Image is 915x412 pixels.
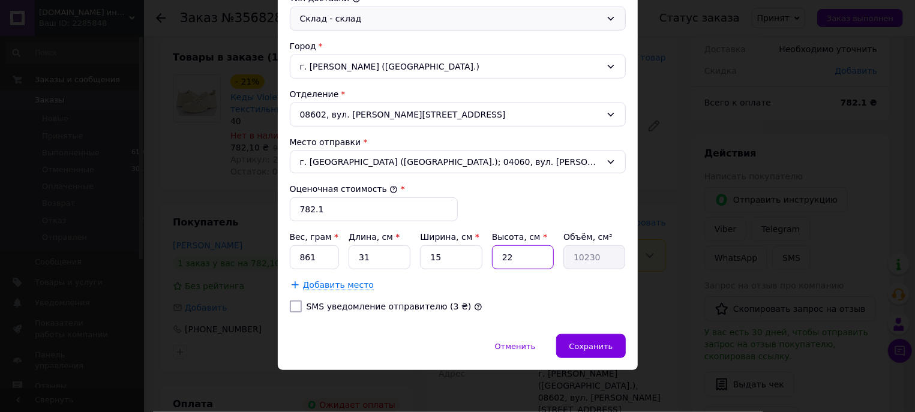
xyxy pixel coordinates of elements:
[300,12,601,25] div: Склад - склад
[290,232,339,242] label: Вес, грам
[349,232,400,242] label: Длина, см
[569,342,613,351] span: Сохранить
[290,103,626,127] div: 08602, вул. [PERSON_NAME][STREET_ADDRESS]
[303,280,374,290] span: Добавить место
[492,232,547,242] label: Высота, см
[307,302,472,311] label: SMS уведомление отправителю (3 ₴)
[290,55,626,79] div: г. [PERSON_NAME] ([GEOGRAPHIC_DATA].)
[290,136,626,148] div: Место отправки
[290,40,626,52] div: Город
[420,232,479,242] label: Ширина, см
[563,231,625,243] div: Объём, см³
[495,342,536,351] span: Отменить
[300,156,601,168] span: г. [GEOGRAPHIC_DATA] ([GEOGRAPHIC_DATA].); 04060, вул. [PERSON_NAME], 18
[290,184,398,194] label: Оценочная стоимость
[290,88,626,100] div: Отделение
